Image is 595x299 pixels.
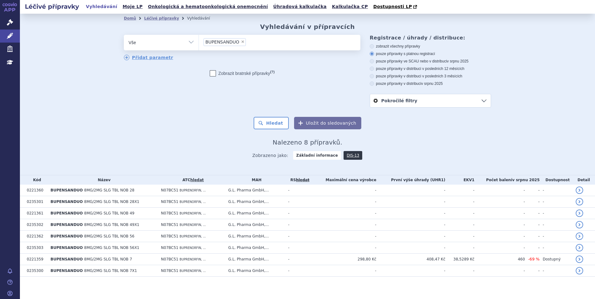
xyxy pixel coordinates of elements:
[144,16,179,21] a: Léčivé přípravky
[373,4,412,9] span: Dostupnosti LP
[124,55,173,60] a: Přidat parametr
[84,188,134,192] span: 8MG/2MG SLG TBL NOB 28
[512,178,540,182] span: v srpnu 2025
[312,265,376,277] td: -
[376,242,445,254] td: -
[475,219,525,231] td: -
[525,242,540,254] td: -
[475,208,525,219] td: -
[370,81,491,86] label: pouze přípravky v distribuci
[475,254,525,265] td: 460
[370,59,491,64] label: pouze přípravky ve SCAU nebo v distribuci
[445,242,475,254] td: -
[271,2,329,11] a: Úhradová kalkulačka
[47,175,158,185] th: Název
[370,51,491,56] label: pouze přípravky s platnou registrací
[285,185,312,196] td: -
[294,117,361,129] button: Uložit do sledovaných
[445,196,475,208] td: -
[576,221,583,228] a: detail
[475,185,525,196] td: -
[24,219,47,231] td: 0235302
[24,254,47,265] td: 0221359
[225,196,285,208] td: G.L. Pharma GmbH,...
[225,208,285,219] td: G.L. Pharma GmbH,...
[50,234,83,238] span: BUPENSANDUO
[475,231,525,242] td: -
[285,219,312,231] td: -
[528,257,540,261] span: -69 %
[161,200,178,204] span: N07BC51
[576,244,583,251] a: detail
[180,200,206,204] span: BUPRENORFIN, ...
[210,70,275,76] label: Zobrazit bratrské přípravky
[225,175,285,185] th: MAH
[296,178,309,182] del: hledat
[445,208,475,219] td: -
[445,185,475,196] td: -
[576,186,583,194] a: detail
[445,175,475,185] th: EKV1
[84,246,139,250] span: 8MG/2MG SLG TBL NOB 56X1
[24,208,47,219] td: 0221361
[540,208,573,219] td: -
[576,232,583,240] a: detail
[376,208,445,219] td: -
[225,254,285,265] td: G.L. Pharma GmbH,...
[180,189,206,192] span: BUPRENORFIN, ...
[376,185,445,196] td: -
[187,14,218,23] li: Vyhledávání
[84,269,137,273] span: 8MG/2MG SLG TBL NOB 7X1
[285,254,312,265] td: -
[312,254,376,265] td: 298,80 Kč
[370,66,491,71] label: pouze přípravky v distribuci v posledních 12 měsících
[84,257,132,261] span: 8MG/2MG SLG TBL NOB 7
[180,258,206,261] span: BUPRENORFIN, ...
[285,196,312,208] td: -
[248,38,251,46] input: BUPENSANDUO
[293,151,341,160] strong: Základní informace
[50,200,83,204] span: BUPENSANDUO
[540,185,573,196] td: -
[146,2,270,11] a: Onkologická a hematoonkologická onemocnění
[24,185,47,196] td: 0221360
[371,2,420,11] a: Dostupnosti LP
[161,269,178,273] span: N07BC51
[296,178,309,182] a: vyhledávání neobsahuje žádnou platnou referenční skupinu
[161,223,178,227] span: N07BC51
[260,23,355,30] h2: Vyhledávání v přípravcích
[241,40,245,44] span: ×
[252,151,288,160] span: Zobrazeno jako:
[376,231,445,242] td: -
[84,211,134,215] span: 8MG/2MG SLG TBL NOB 49
[312,185,376,196] td: -
[161,188,178,192] span: N07BC51
[344,151,362,160] a: DIS-13
[285,208,312,219] td: -
[525,231,540,242] td: -
[447,59,468,63] span: v srpnu 2025
[376,175,445,185] th: První výše úhrady (UHR1)
[161,257,178,261] span: N07BC51
[161,211,178,215] span: N07BC51
[158,175,225,185] th: ATC
[475,175,540,185] th: Počet balení
[573,175,595,185] th: Detail
[312,208,376,219] td: -
[370,74,491,79] label: pouze přípravky v distribuci v posledních 3 měsících
[190,178,204,182] a: hledat
[376,254,445,265] td: 408,47 Kč
[50,223,83,227] span: BUPENSANDUO
[312,242,376,254] td: -
[180,212,206,215] span: BUPRENORFIN, ...
[540,265,573,277] td: -
[84,223,139,227] span: 8MG/2MG SLG TBL NOB 49X1
[124,16,136,21] a: Domů
[475,196,525,208] td: -
[161,246,178,250] span: N07BC51
[525,208,540,219] td: -
[84,2,119,11] a: Vyhledávání
[285,265,312,277] td: -
[540,196,573,208] td: -
[330,2,370,11] a: Kalkulačka CP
